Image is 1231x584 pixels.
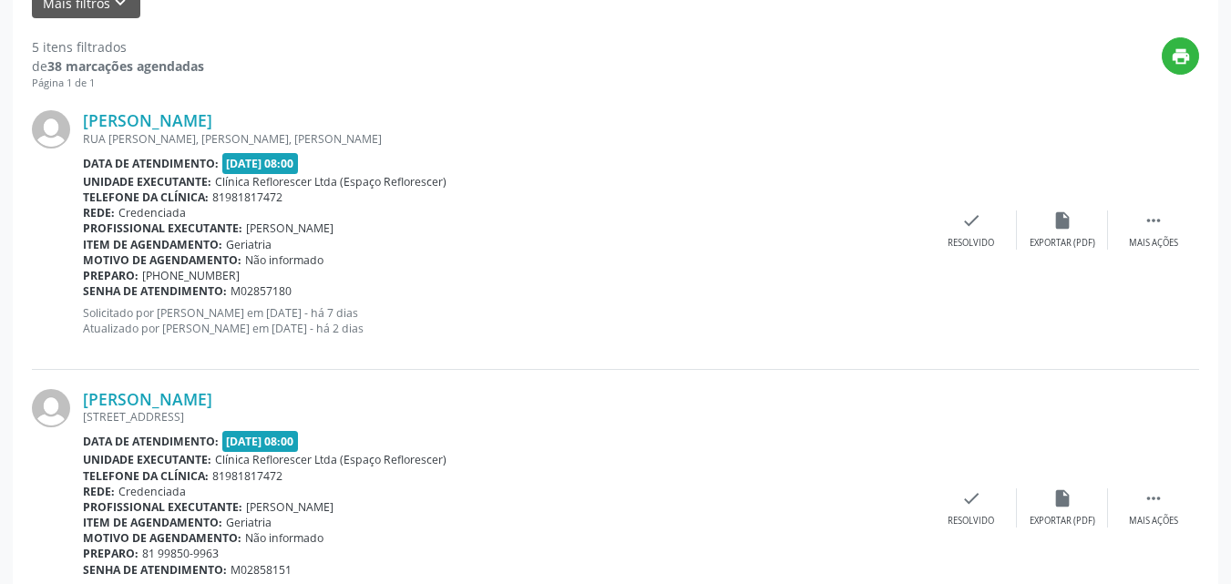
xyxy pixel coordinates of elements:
[83,434,219,449] b: Data de atendimento:
[83,562,227,578] b: Senha de atendimento:
[222,153,299,174] span: [DATE] 08:00
[226,515,272,530] span: Geriatria
[83,205,115,220] b: Rede:
[47,57,204,75] strong: 38 marcações agendadas
[212,468,282,484] span: 81981817472
[83,484,115,499] b: Rede:
[1052,210,1072,231] i: insert_drive_file
[83,283,227,299] b: Senha de atendimento:
[83,156,219,171] b: Data de atendimento:
[32,76,204,91] div: Página 1 de 1
[83,237,222,252] b: Item de agendamento:
[83,110,212,130] a: [PERSON_NAME]
[231,283,292,299] span: M02857180
[1030,515,1095,528] div: Exportar (PDF)
[1129,237,1178,250] div: Mais ações
[83,190,209,205] b: Telefone da clínica:
[245,252,323,268] span: Não informado
[1052,488,1072,508] i: insert_drive_file
[948,237,994,250] div: Resolvido
[32,389,70,427] img: img
[83,499,242,515] b: Profissional executante:
[142,268,240,283] span: [PHONE_NUMBER]
[83,409,926,425] div: [STREET_ADDRESS]
[1030,237,1095,250] div: Exportar (PDF)
[1144,210,1164,231] i: 
[83,252,241,268] b: Motivo de agendamento:
[212,190,282,205] span: 81981817472
[1144,488,1164,508] i: 
[142,546,219,561] span: 81 99850-9963
[83,546,138,561] b: Preparo:
[948,515,994,528] div: Resolvido
[231,562,292,578] span: M02858151
[246,220,333,236] span: [PERSON_NAME]
[246,499,333,515] span: [PERSON_NAME]
[32,56,204,76] div: de
[83,530,241,546] b: Motivo de agendamento:
[83,515,222,530] b: Item de agendamento:
[83,305,926,336] p: Solicitado por [PERSON_NAME] em [DATE] - há 7 dias Atualizado por [PERSON_NAME] em [DATE] - há 2 ...
[1129,515,1178,528] div: Mais ações
[226,237,272,252] span: Geriatria
[961,488,981,508] i: check
[83,220,242,236] b: Profissional executante:
[1162,37,1199,75] button: print
[215,452,446,467] span: Clínica Reflorescer Ltda (Espaço Reflorescer)
[1171,46,1191,67] i: print
[118,205,186,220] span: Credenciada
[32,110,70,149] img: img
[222,431,299,452] span: [DATE] 08:00
[118,484,186,499] span: Credenciada
[961,210,981,231] i: check
[83,468,209,484] b: Telefone da clínica:
[83,389,212,409] a: [PERSON_NAME]
[32,37,204,56] div: 5 itens filtrados
[245,530,323,546] span: Não informado
[83,268,138,283] b: Preparo:
[83,452,211,467] b: Unidade executante:
[83,131,926,147] div: RUA [PERSON_NAME], [PERSON_NAME], [PERSON_NAME]
[83,174,211,190] b: Unidade executante:
[215,174,446,190] span: Clínica Reflorescer Ltda (Espaço Reflorescer)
